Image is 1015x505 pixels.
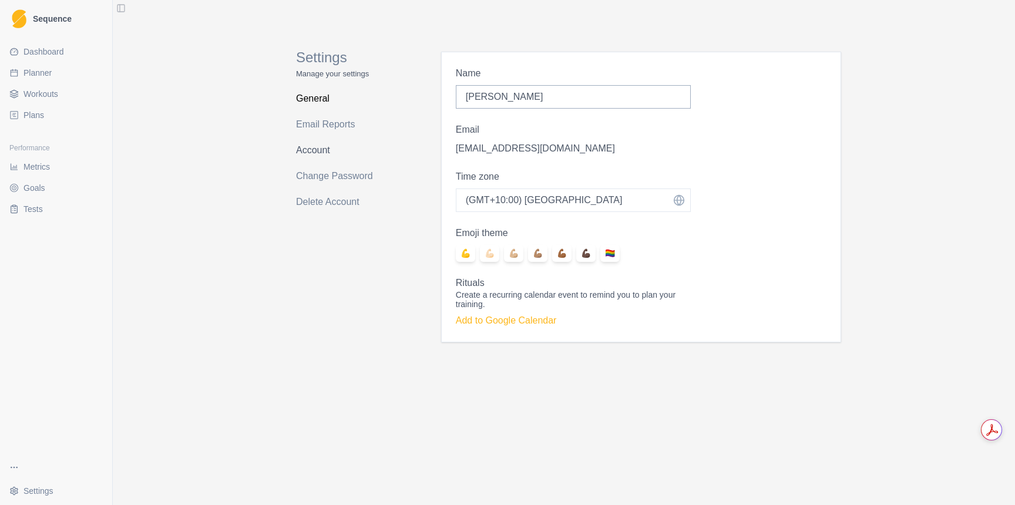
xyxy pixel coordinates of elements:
[296,68,389,80] p: Manage your settings
[5,157,107,176] a: Metrics
[504,245,523,262] div: 💪🏼
[23,109,44,121] span: Plans
[456,315,557,325] a: Add to Google Calendar
[600,245,620,262] div: 🏳️‍🌈
[456,142,691,156] p: [EMAIL_ADDRESS][DOMAIN_NAME]
[5,200,107,218] a: Tests
[5,85,107,103] a: Workouts
[33,15,72,23] span: Sequence
[12,9,26,29] img: Logo
[456,276,684,290] label: Rituals
[456,226,684,240] label: Emoji theme
[456,290,691,309] div: Create a recurring calendar event to remind you to plan your training.
[528,245,547,262] div: 💪🏽
[5,5,107,33] a: LogoSequence
[5,139,107,157] div: Performance
[23,182,45,194] span: Goals
[456,123,684,137] label: Email
[23,203,43,215] span: Tests
[5,482,107,500] button: Settings
[23,67,52,79] span: Planner
[296,193,389,211] a: Delete Account
[23,88,58,100] span: Workouts
[456,170,684,184] label: Time zone
[296,167,389,186] a: Change Password
[456,85,691,109] input: Enter your name
[456,245,475,262] div: 💪
[5,63,107,82] a: Planner
[576,245,596,262] div: 💪🏿
[480,245,499,262] div: 💪🏻
[296,141,389,160] a: Account
[23,46,64,58] span: Dashboard
[5,106,107,124] a: Plans
[296,89,389,108] a: General
[456,66,684,80] label: Name
[23,161,50,173] span: Metrics
[296,47,389,68] p: Settings
[296,115,389,134] a: Email Reports
[5,42,107,61] a: Dashboard
[5,179,107,197] a: Goals
[552,245,572,262] div: 💪🏾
